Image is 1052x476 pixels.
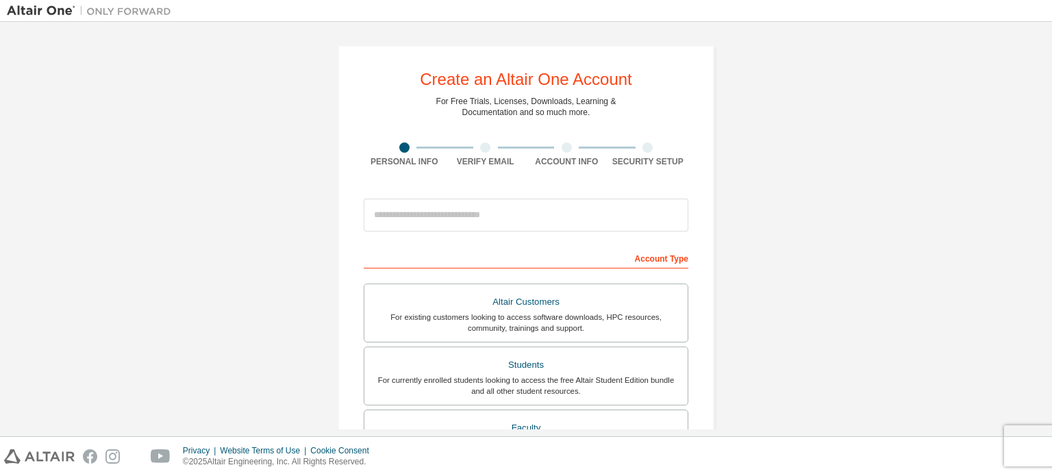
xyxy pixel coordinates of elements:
[151,449,171,464] img: youtube.svg
[220,445,310,456] div: Website Terms of Use
[83,449,97,464] img: facebook.svg
[364,247,688,268] div: Account Type
[183,445,220,456] div: Privacy
[364,156,445,167] div: Personal Info
[183,456,377,468] p: © 2025 Altair Engineering, Inc. All Rights Reserved.
[436,96,616,118] div: For Free Trials, Licenses, Downloads, Learning & Documentation and so much more.
[445,156,527,167] div: Verify Email
[608,156,689,167] div: Security Setup
[373,355,679,375] div: Students
[373,312,679,334] div: For existing customers looking to access software downloads, HPC resources, community, trainings ...
[526,156,608,167] div: Account Info
[373,418,679,438] div: Faculty
[373,292,679,312] div: Altair Customers
[4,449,75,464] img: altair_logo.svg
[373,375,679,397] div: For currently enrolled students looking to access the free Altair Student Edition bundle and all ...
[105,449,120,464] img: instagram.svg
[420,71,632,88] div: Create an Altair One Account
[7,4,178,18] img: Altair One
[310,445,377,456] div: Cookie Consent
